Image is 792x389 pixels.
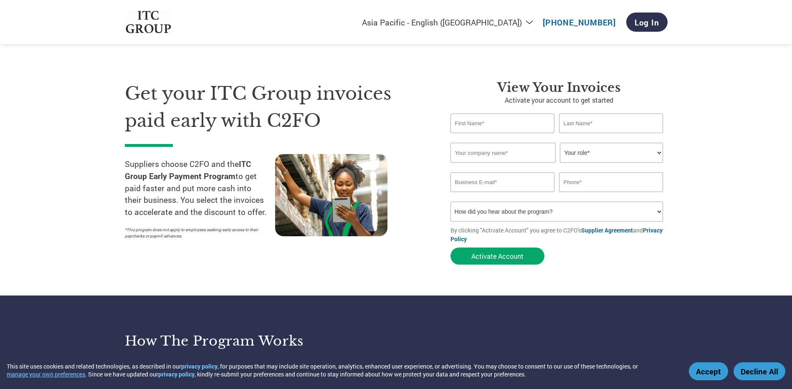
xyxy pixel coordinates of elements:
[125,158,275,218] p: Suppliers choose C2FO and the to get paid faster and put more cash into their business. You selec...
[543,17,616,28] a: [PHONE_NUMBER]
[125,11,172,34] img: ITC Group
[559,193,663,198] div: Inavlid Phone Number
[450,95,668,105] p: Activate your account to get started
[559,172,663,192] input: Phone*
[560,143,663,163] select: Title/Role
[689,362,728,380] button: Accept
[7,362,677,378] div: This site uses cookies and related technologies, as described in our , for purposes that may incl...
[450,248,544,265] button: Activate Account
[450,134,555,139] div: Invalid first name or first name is too long
[450,226,663,243] a: Privacy Policy
[559,134,663,139] div: Invalid last name or last name is too long
[125,159,251,181] strong: ITC Group Early Payment Program
[158,370,195,378] a: privacy policy
[125,80,425,134] h1: Get your ITC Group invoices paid early with C2FO
[275,154,387,236] img: supply chain worker
[125,333,386,349] h3: How the program works
[450,164,663,169] div: Invalid company name or company name is too long
[181,362,218,370] a: privacy policy
[450,114,555,133] input: First Name*
[450,143,556,163] input: Your company name*
[734,362,785,380] button: Decline All
[581,226,633,234] a: Supplier Agreement
[450,226,668,243] p: By clicking "Activate Account" you agree to C2FO's and
[450,172,555,192] input: Invalid Email format
[7,370,85,378] button: manage your own preferences
[125,227,267,239] p: *This program does not apply to employees seeking early access to their paychecks or payroll adva...
[559,114,663,133] input: Last Name*
[450,80,668,95] h3: View Your Invoices
[626,13,668,32] a: Log In
[450,193,555,198] div: Inavlid Email Address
